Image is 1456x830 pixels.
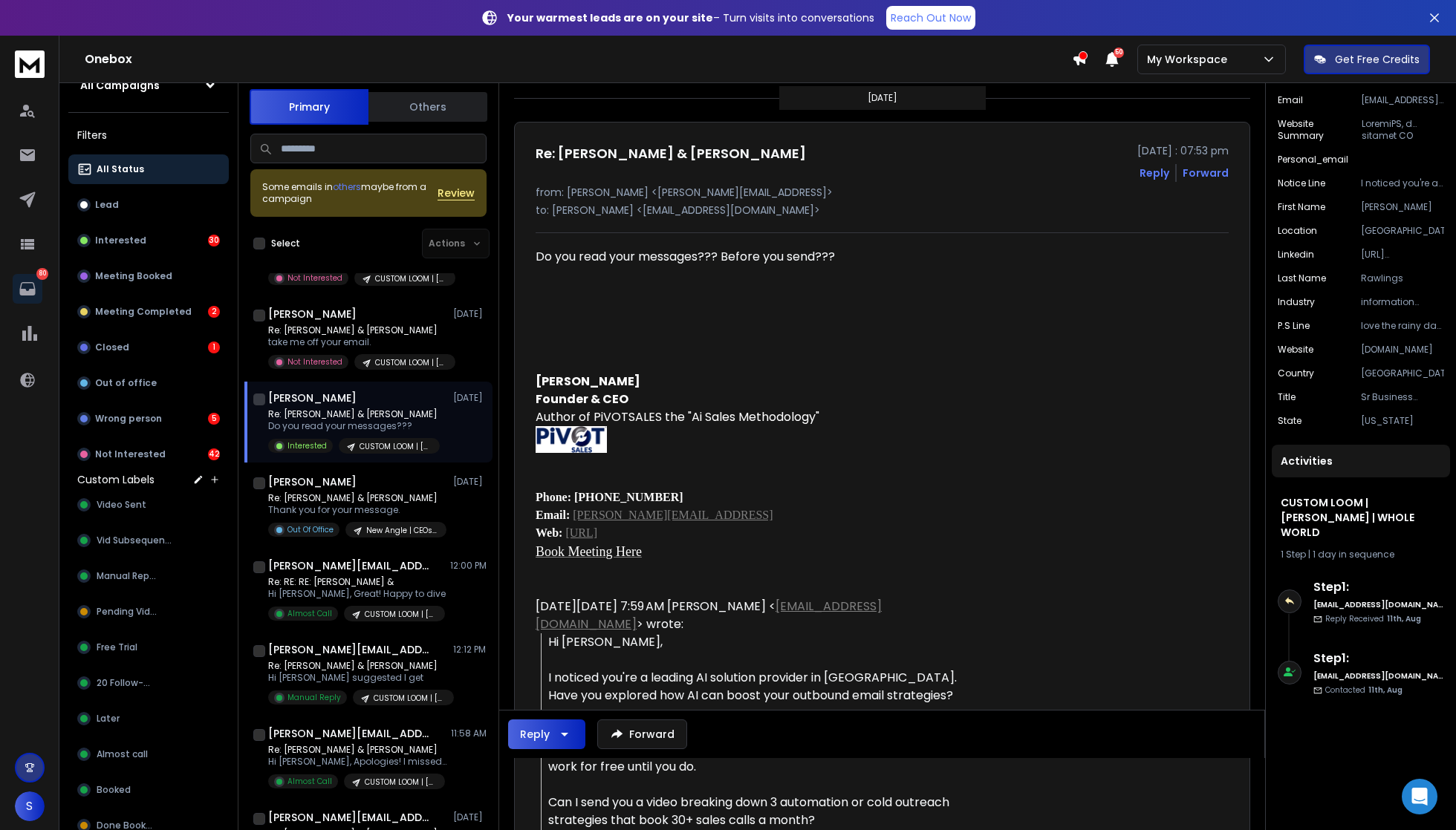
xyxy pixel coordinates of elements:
p: 12:12 PM [453,644,487,656]
div: Some emails in maybe from a campaign [262,181,438,205]
p: [EMAIL_ADDRESS][DOMAIN_NAME] [1361,94,1444,106]
span: others [333,180,361,193]
p: Meeting Completed [95,306,192,318]
h6: [EMAIL_ADDRESS][DOMAIN_NAME] [1313,670,1443,682]
p: Closed [95,342,129,353]
button: Video Sent [68,490,229,520]
button: Meeting Completed2 [68,297,229,327]
h1: [PERSON_NAME] [268,307,357,321]
div: Reply [520,727,550,742]
p: Reply Received [1325,613,1421,624]
div: Open Intercom Messenger [1402,779,1437,814]
p: Re: [PERSON_NAME] & [PERSON_NAME] [268,744,446,756]
p: Lead [95,199,119,211]
button: Out of office [68,368,229,398]
p: 80 [36,268,48,280]
h1: [PERSON_NAME][EMAIL_ADDRESS][PERSON_NAME][DOMAIN_NAME] [268,810,432,825]
span: Later [97,713,120,725]
p: Get Free Credits [1335,52,1420,67]
p: Interested [287,440,327,451]
div: | [1281,549,1441,561]
div: Hi [PERSON_NAME], [548,633,969,651]
h1: [PERSON_NAME] [268,391,357,405]
p: CUSTOM LOOM | [PERSON_NAME] | WHOLE WORLD [375,273,446,284]
p: Manual Reply [287,692,341,703]
button: Not Interested42 [68,439,229,469]
font: Book Meeting Here [536,544,642,559]
p: I noticed you're a leading AI solution provider in [GEOGRAPHIC_DATA]. Have you explored how AI ca... [1361,177,1444,189]
h6: [EMAIL_ADDRESS][DOMAIN_NAME] [1313,599,1443,610]
span: Vid Subsequence [97,535,175,546]
span: 11th, Aug [1387,613,1421,624]
p: CUSTOM LOOM | [PERSON_NAME] | WHOLE WORLD [360,441,431,452]
p: P.S Line [1278,320,1310,332]
p: [US_STATE] [1361,415,1444,427]
button: All Campaigns [68,71,229,100]
p: CUSTOM LOOM | [PERSON_NAME] | WHOLE WORLD [375,357,446,368]
div: 30 [208,235,220,246]
button: Manual Reply [68,561,229,591]
button: S [15,791,45,821]
button: Review [438,186,475,200]
p: [DATE] [868,92,897,104]
button: Almost call [68,739,229,769]
span: Almost call [97,748,148,760]
p: [GEOGRAPHIC_DATA] [1361,225,1444,237]
p: Almost Call [287,608,332,619]
h6: Step 1 : [1313,578,1443,596]
a: [EMAIL_ADDRESS][DOMAIN_NAME] [536,598,882,633]
p: take me off your email. [268,336,446,348]
button: All Status [68,154,229,184]
b: [PERSON_NAME] Founder & CEO [536,319,969,408]
button: Meeting Booked [68,261,229,291]
p: Thank you for your message. [268,504,446,516]
h3: Custom Labels [77,472,155,487]
p: Rawlings [1361,272,1444,284]
p: Hi [PERSON_NAME], Apologies! I missed your [268,756,446,768]
p: Not Interested [287,272,342,284]
p: CUSTOM LOOM | [PERSON_NAME] | WHOLE WORLD [365,609,436,620]
font: Phone: [PHONE_NUMBER] [536,491,683,503]
p: 11:58 AM [451,728,487,739]
b: Web: [536,526,565,539]
p: LoremiPS, d sitamet CO adipisci elitsedd, eiusmodtemp in utlaboreetdolor magnaali enimadmini veni... [1362,118,1444,142]
p: Almost Call [287,776,332,787]
h1: Re: [PERSON_NAME] & [PERSON_NAME] [536,143,806,164]
p: from: [PERSON_NAME] <[PERSON_NAME][EMAIL_ADDRESS]> [536,185,1229,200]
p: Website Summary [1278,118,1361,142]
p: [DATE] [453,392,487,404]
button: Others [368,91,487,123]
p: [DATE] [453,811,487,823]
p: Not Interested [287,356,342,367]
p: title [1278,391,1296,403]
img: AIorK4xkiVxRRHBgwohdDoIGgJ7SOnPuIVDTBe2OLy5uoR4geTTJMdWtXiw5x4ubc9STYUt2-N18Bb4OzsFL [536,426,607,453]
button: Closed1 [68,333,229,362]
h1: Onebox [85,50,1072,68]
button: Reply [508,719,585,749]
h1: All Campaigns [80,78,160,93]
p: state [1278,415,1301,427]
button: 20 Follow-up [68,668,229,698]
button: Vid Subsequence [68,526,229,555]
p: website [1278,344,1313,356]
p: [GEOGRAPHIC_DATA] [1361,367,1444,379]
span: 1 Step [1281,548,1306,561]
span: Free Trial [97,641,137,653]
button: Booked [68,775,229,805]
p: 12:00 PM [450,560,487,572]
button: Wrong person5 [68,404,229,434]
p: Hi [PERSON_NAME] suggested I get [268,672,446,684]
h1: [PERSON_NAME][EMAIL_ADDRESS][DOMAIN_NAME] [268,726,432,741]
p: Out Of Office [287,524,334,535]
p: [PERSON_NAME] [1361,201,1444,213]
p: – Turn visits into conversations [507,10,874,25]
p: country [1278,367,1314,379]
span: 50 [1114,48,1124,58]
h1: CUSTOM LOOM | [PERSON_NAME] | WHOLE WORLD [1281,495,1441,540]
p: Not Interested [95,448,166,460]
p: love the rainy day vibes, must be fueling your AI innovation! [1361,320,1444,332]
div: Can I send you a video breaking down 3 automation or cold outreach strategies that book 30+ sales... [548,794,969,829]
